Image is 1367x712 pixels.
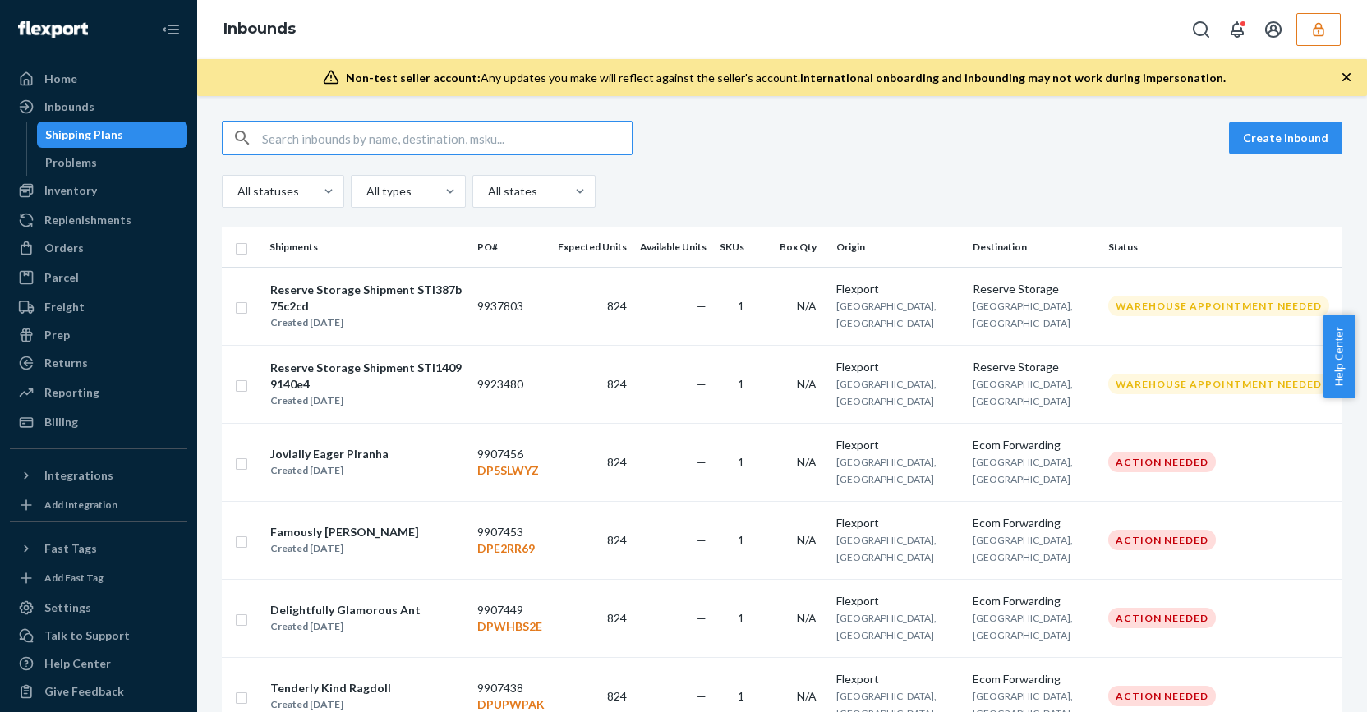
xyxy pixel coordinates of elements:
[697,689,707,703] span: —
[973,515,1095,531] div: Ecom Forwarding
[471,227,551,267] th: PO#
[738,377,744,391] span: 1
[44,571,104,585] div: Add Fast Tag
[270,315,463,331] div: Created [DATE]
[797,299,817,313] span: N/A
[973,456,1073,485] span: [GEOGRAPHIC_DATA], [GEOGRAPHIC_DATA]
[607,455,627,469] span: 824
[836,612,937,641] span: [GEOGRAPHIC_DATA], [GEOGRAPHIC_DATA]
[262,122,632,154] input: Search inbounds by name, destination, msku...
[44,299,85,315] div: Freight
[477,618,545,635] p: DPWHBS2E
[44,498,117,512] div: Add Integration
[263,227,471,267] th: Shipments
[18,21,88,38] img: Flexport logo
[738,689,744,703] span: 1
[973,534,1073,563] span: [GEOGRAPHIC_DATA], [GEOGRAPHIC_DATA]
[477,462,545,479] p: DP5SLWYZ
[1108,296,1329,316] div: Warehouse Appointment Needed
[236,183,237,200] input: All statuses
[1108,686,1216,706] div: Action Needed
[270,618,421,635] div: Created [DATE]
[836,456,937,485] span: [GEOGRAPHIC_DATA], [GEOGRAPHIC_DATA]
[44,212,131,228] div: Replenishments
[836,671,959,687] div: Flexport
[797,377,817,391] span: N/A
[44,240,84,256] div: Orders
[44,327,70,343] div: Prep
[44,355,88,371] div: Returns
[210,6,309,53] ol: breadcrumbs
[1185,13,1217,46] button: Open Search Box
[836,359,959,375] div: Flexport
[10,235,187,261] a: Orders
[346,70,1226,86] div: Any updates you make will reflect against the seller's account.
[607,533,627,547] span: 824
[486,183,488,200] input: All states
[973,612,1073,641] span: [GEOGRAPHIC_DATA], [GEOGRAPHIC_DATA]
[836,515,959,531] div: Flexport
[738,299,744,313] span: 1
[973,359,1095,375] div: Reserve Storage
[713,227,757,267] th: SKUs
[1257,13,1290,46] button: Open account menu
[607,377,627,391] span: 824
[270,360,463,393] div: Reserve Storage Shipment STI14099140e4
[346,71,481,85] span: Non-test seller account:
[10,294,187,320] a: Freight
[836,437,959,453] div: Flexport
[836,378,937,407] span: [GEOGRAPHIC_DATA], [GEOGRAPHIC_DATA]
[1323,315,1355,398] button: Help Center
[10,568,187,588] a: Add Fast Tag
[10,409,187,435] a: Billing
[1108,530,1216,550] div: Action Needed
[270,393,463,409] div: Created [DATE]
[973,593,1095,609] div: Ecom Forwarding
[10,66,187,92] a: Home
[223,20,296,38] a: Inbounds
[973,300,1073,329] span: [GEOGRAPHIC_DATA], [GEOGRAPHIC_DATA]
[757,227,830,267] th: Box Qty
[697,533,707,547] span: —
[973,378,1073,407] span: [GEOGRAPHIC_DATA], [GEOGRAPHIC_DATA]
[471,501,551,579] td: 9907453
[44,182,97,199] div: Inventory
[836,534,937,563] span: [GEOGRAPHIC_DATA], [GEOGRAPHIC_DATA]
[44,683,124,700] div: Give Feedback
[154,13,187,46] button: Close Navigation
[836,593,959,609] div: Flexport
[607,689,627,703] span: 824
[10,207,187,233] a: Replenishments
[800,71,1226,85] span: International onboarding and inbounding may not work during impersonation.
[836,281,959,297] div: Flexport
[1221,13,1254,46] button: Open notifications
[37,122,188,148] a: Shipping Plans
[738,533,744,547] span: 1
[10,650,187,677] a: Help Center
[471,267,551,345] td: 9937803
[45,126,123,143] div: Shipping Plans
[471,345,551,423] td: 9923480
[365,183,366,200] input: All types
[797,689,817,703] span: N/A
[1229,122,1342,154] button: Create inbound
[270,540,419,557] div: Created [DATE]
[830,227,965,267] th: Origin
[1108,374,1329,394] div: Warehouse Appointment Needed
[10,622,187,649] a: Talk to Support
[797,533,817,547] span: N/A
[10,535,187,562] button: Fast Tags
[10,462,187,489] button: Integrations
[1108,608,1216,628] div: Action Needed
[607,611,627,625] span: 824
[1102,227,1342,267] th: Status
[44,540,97,557] div: Fast Tags
[10,678,187,705] button: Give Feedback
[44,269,79,286] div: Parcel
[966,227,1102,267] th: Destination
[10,264,187,291] a: Parcel
[697,611,707,625] span: —
[44,467,113,484] div: Integrations
[44,414,78,430] div: Billing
